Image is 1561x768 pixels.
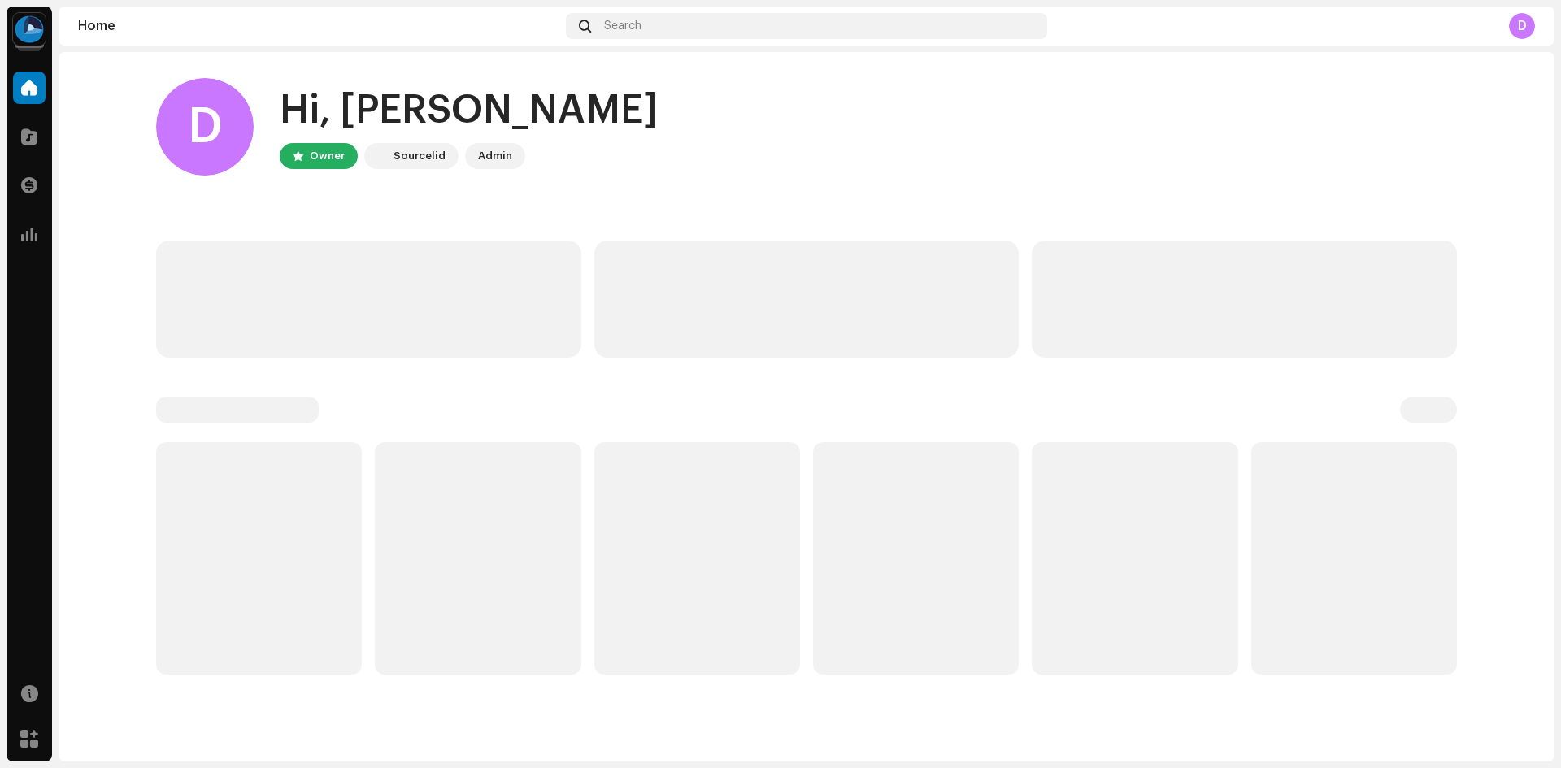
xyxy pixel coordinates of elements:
div: Sourcelid [394,146,446,166]
div: Hi, [PERSON_NAME] [280,85,659,137]
div: Admin [478,146,512,166]
img: 31a4402c-14a3-4296-bd18-489e15b936d7 [13,13,46,46]
div: D [156,78,254,176]
img: 31a4402c-14a3-4296-bd18-489e15b936d7 [367,146,387,166]
div: D [1509,13,1535,39]
div: Home [78,20,559,33]
div: Owner [310,146,345,166]
span: Search [604,20,641,33]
